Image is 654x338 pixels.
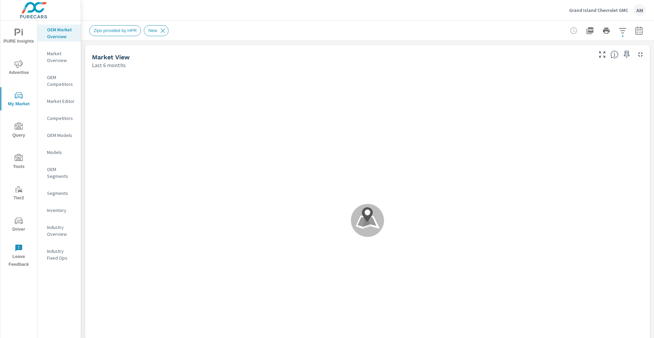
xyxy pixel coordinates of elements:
div: Inventory [37,205,81,215]
p: Models [47,149,75,156]
div: AM [634,4,646,16]
div: Market Editor [37,96,81,106]
div: New [144,25,169,36]
p: Inventory [47,207,75,214]
span: PURE Insights [2,29,35,45]
span: Leave Feedback [2,244,35,268]
button: Minimize Widget [635,49,646,60]
button: "Export Report to PDF" [583,24,597,37]
div: Segments [37,188,81,198]
p: Market Editor [47,98,75,105]
p: Industry Fixed Ops [47,248,75,261]
p: Competitors [47,115,75,122]
div: OEM Competitors [37,72,81,89]
span: Zips provided by HPR [90,28,141,33]
button: Apply Filters [616,24,629,37]
p: Industry Overview [47,224,75,237]
button: Select Date Range [632,24,646,37]
p: Grand Island Chevrolet GMC [569,7,628,13]
p: OEM Market Overview [47,26,75,40]
button: Make Fullscreen [597,49,608,60]
p: Segments [47,190,75,197]
span: Save this to your personalized report [621,49,632,60]
div: Models [37,147,81,157]
div: nav menu [0,20,37,271]
span: New [144,28,161,33]
div: OEM Models [37,130,81,140]
span: Driver [2,217,35,233]
span: Query [2,123,35,139]
p: OEM Models [47,132,75,139]
span: Advertise [2,60,35,77]
p: OEM Segments [47,166,75,180]
div: Industry Overview [37,222,81,239]
p: Last 6 months [92,61,126,69]
div: OEM Market Overview [37,25,81,42]
div: OEM Segments [37,164,81,181]
div: Industry Fixed Ops [37,246,81,263]
p: Market Overview [47,50,75,64]
span: Find the biggest opportunities in your market for your inventory. Understand by postal code where... [610,50,619,59]
div: Competitors [37,113,81,123]
p: OEM Competitors [47,74,75,88]
span: My Market [2,91,35,108]
div: Market Overview [37,48,81,65]
span: Tools [2,154,35,171]
button: Print Report [599,24,613,37]
h5: Market View [92,53,130,61]
span: Tier2 [2,185,35,202]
